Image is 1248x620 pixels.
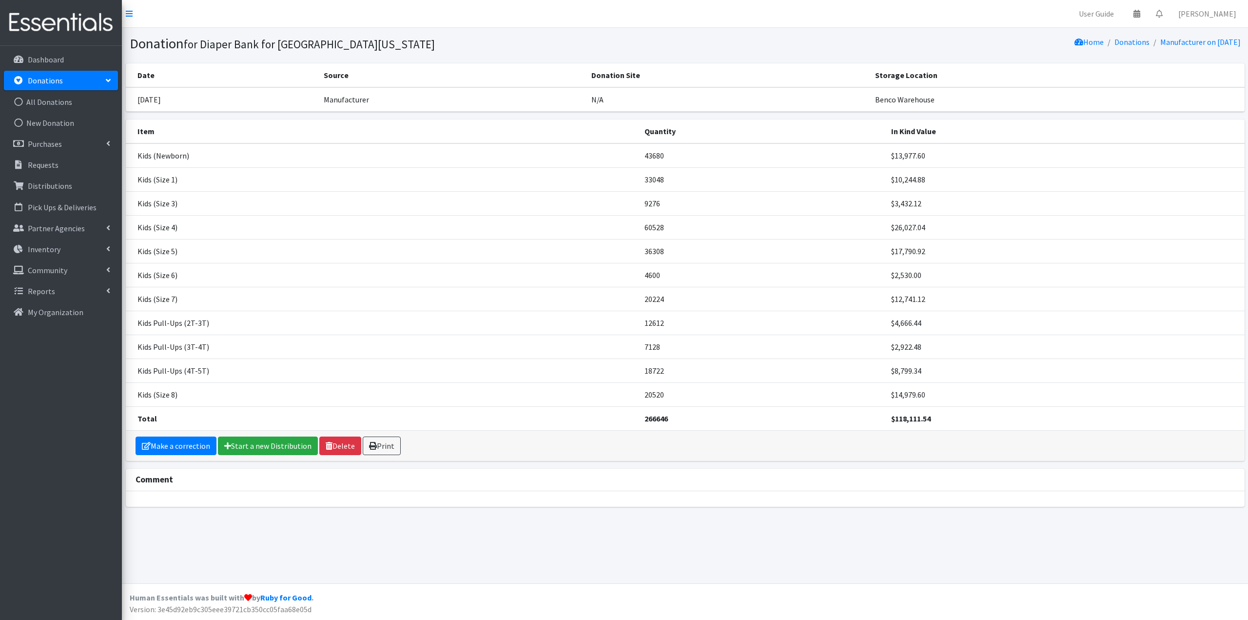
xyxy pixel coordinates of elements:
a: Delete [319,437,361,455]
a: My Organization [4,302,118,322]
th: Quantity [639,120,885,143]
td: 60528 [639,215,885,239]
a: User Guide [1071,4,1122,23]
strong: 266646 [644,414,668,423]
td: $17,790.92 [885,239,1244,263]
a: Community [4,260,118,280]
td: 12612 [639,311,885,335]
td: 20224 [639,287,885,311]
td: Kids (Size 7) [126,287,639,311]
th: Item [126,120,639,143]
td: $14,979.60 [885,382,1244,406]
td: Kids Pull-Ups (4T-5T) [126,359,639,382]
span: Version: 3e45d92eb9c305eee39721cb350cc05faa68e05d [130,604,312,614]
td: $2,530.00 [885,263,1244,287]
td: Kids Pull-Ups (2T-3T) [126,311,639,335]
td: Manufacturer [318,87,585,112]
td: 7128 [639,335,885,359]
th: Donation Site [585,63,869,87]
a: Donations [4,71,118,90]
a: Purchases [4,134,118,154]
td: $10,244.88 [885,167,1244,191]
td: 36308 [639,239,885,263]
a: Pick Ups & Deliveries [4,198,118,217]
th: In Kind Value [885,120,1244,143]
a: Requests [4,155,118,175]
td: Kids (Newborn) [126,143,639,168]
td: $13,977.60 [885,143,1244,168]
td: Kids (Size 1) [126,167,639,191]
td: Benco Warehouse [869,87,1245,112]
a: Donations [1114,37,1150,47]
p: Inventory [28,244,60,254]
td: 4600 [639,263,885,287]
td: 43680 [639,143,885,168]
td: 9276 [639,191,885,215]
a: Manufacturer on [DATE] [1160,37,1241,47]
p: Partner Agencies [28,223,85,233]
h1: Donation [130,35,682,52]
td: Kids (Size 5) [126,239,639,263]
a: Print [363,437,401,455]
p: Pick Ups & Deliveries [28,202,97,212]
p: Requests [28,160,58,170]
td: $4,666.44 [885,311,1244,335]
img: HumanEssentials [4,6,118,39]
th: Date [126,63,318,87]
td: [DATE] [126,87,318,112]
td: Kids (Size 6) [126,263,639,287]
a: Dashboard [4,50,118,69]
a: Ruby for Good [260,593,312,602]
td: $12,741.12 [885,287,1244,311]
td: Kids Pull-Ups (3T-4T) [126,335,639,359]
th: Source [318,63,585,87]
a: All Donations [4,92,118,112]
a: [PERSON_NAME] [1170,4,1244,23]
a: Inventory [4,240,118,259]
p: My Organization [28,307,83,317]
a: Make a correction [136,437,216,455]
p: Reports [28,286,55,296]
td: $8,799.34 [885,359,1244,382]
td: 20520 [639,382,885,406]
strong: Human Essentials was built with by . [130,593,313,602]
p: Purchases [28,139,62,149]
strong: Comment [136,474,173,485]
p: Donations [28,76,63,85]
small: for Diaper Bank for [GEOGRAPHIC_DATA][US_STATE] [184,37,435,51]
td: 18722 [639,359,885,382]
a: New Donation [4,113,118,133]
td: Kids (Size 8) [126,382,639,406]
p: Community [28,265,67,275]
td: Kids (Size 3) [126,191,639,215]
th: Storage Location [869,63,1245,87]
strong: $118,111.54 [891,414,931,423]
a: Partner Agencies [4,219,118,238]
td: 33048 [639,167,885,191]
td: Kids (Size 4) [126,215,639,239]
td: N/A [585,87,869,112]
p: Dashboard [28,55,64,64]
p: Distributions [28,181,72,191]
a: Home [1074,37,1104,47]
a: Distributions [4,176,118,196]
td: $2,922.48 [885,335,1244,359]
td: $3,432.12 [885,191,1244,215]
td: $26,027.04 [885,215,1244,239]
strong: Total [137,414,157,423]
a: Reports [4,281,118,301]
a: Start a new Distribution [218,437,318,455]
